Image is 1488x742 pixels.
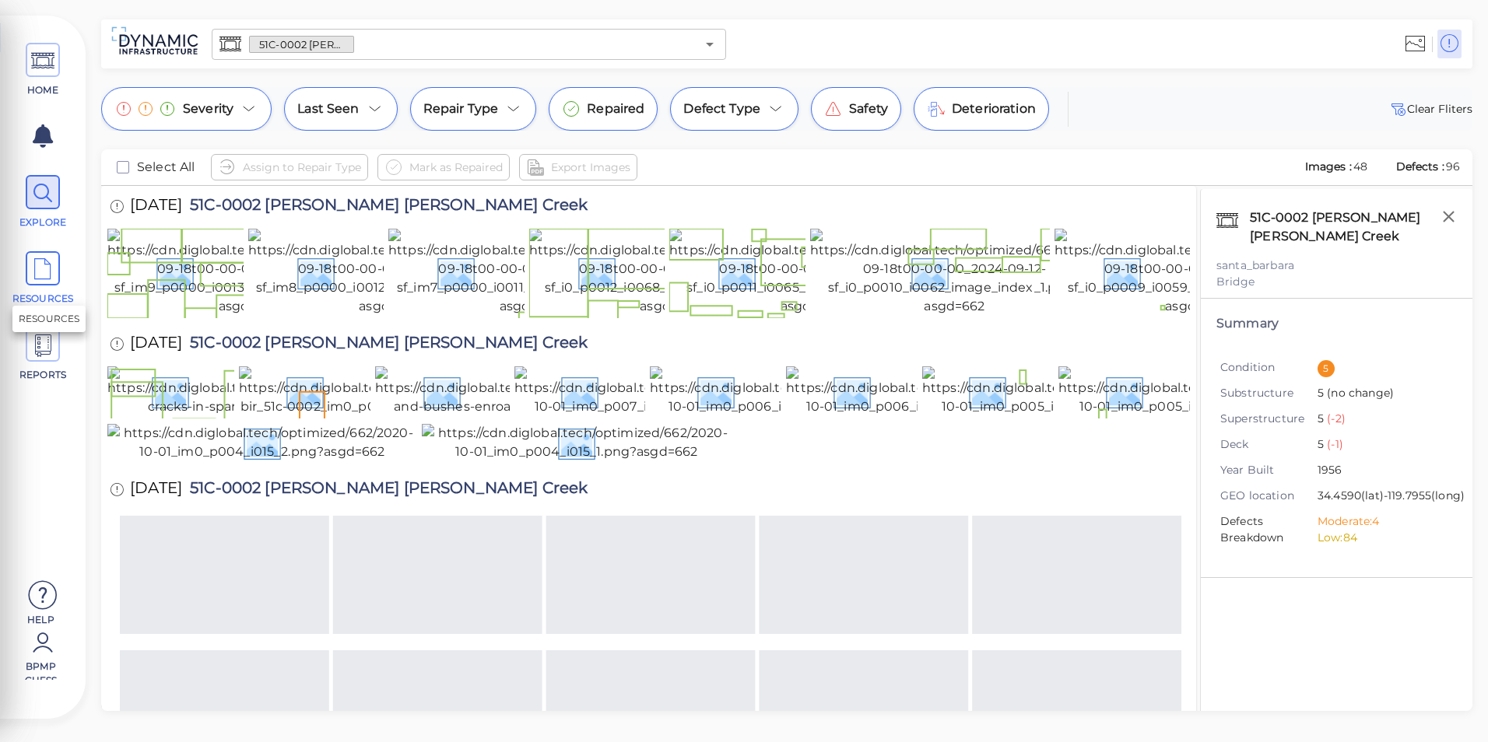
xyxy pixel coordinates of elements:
span: 5 [1318,411,1445,429]
div: santa_barbara [1216,257,1457,274]
span: Assign to Repair Type [243,158,361,177]
span: REPORTS [10,368,76,382]
span: Help [8,613,74,625]
span: 51C-0002 [PERSON_NAME] [PERSON_NAME] Creek [182,480,588,501]
span: 51C-0002 [PERSON_NAME] [PERSON_NAME] Creek [250,37,353,52]
span: Safety [849,100,888,118]
li: Moderate: 4 [1318,513,1445,530]
span: 34.4590 (lat) -119.7955 (long) [1318,488,1465,506]
img: https://cdn.diglobal.tech/width210/662/2024-09-18t00-00-00_2024-09-12-sf_im7_p0000_i0011_image_in... [388,229,672,316]
span: (no change) [1324,386,1394,400]
span: [DATE] [130,197,182,218]
img: https://cdn.diglobal.tech/width210/662/2020-10-01_im0_p007_i027_1.png?asgd=662 [514,366,798,416]
img: https://cdn.diglobal.tech/width210/662/2020-10-01_im0_p005_i019_2.png?asgd=662 [922,366,1205,416]
span: EXPLORE [10,215,76,229]
img: https://cdn.diglobal.tech/optimized/662/2020-10-01_im0_p004_i015_2.png?asgd=662 [107,424,417,461]
div: 5 [1318,360,1335,377]
img: https://cdn.diglobal.tech/width210/662/2024-09-18t00-00-00_2024-09-12-sf_i0_p0011_i0065_image_ind... [669,229,953,316]
iframe: Chat [1422,672,1476,730]
div: Bridge [1216,274,1457,290]
img: https://cdn.diglobal.tech/width210/662/2020-10-01_im0_p006_i023_2.png?asgd=662 [650,366,933,416]
img: https://cdn.diglobal.tech/width210/662/current-bir_51c-0002_im0_p006_i023_2.png?asgd=662 [239,366,537,416]
span: RESOURCES [10,292,76,306]
span: Deterioration [952,100,1036,118]
span: Last Seen [297,100,359,118]
img: https://cdn.diglobal.tech/width210/662/2024-09-18t00-00-00_2024-09-12-sf_i0_p0009_i0059_image_ind... [1055,229,1338,316]
img: https://cdn.diglobal.tech/width210/662/2024-09-18t00-00-00_2024-09-12-sf_im9_p0000_i0013_image_in... [107,229,391,316]
span: 5 [1318,385,1445,403]
span: 5 [1318,436,1445,454]
img: https://cdn.diglobal.tech/width210/662/2020-10-01_im0_p005_i019_1.png?asgd=662 [1058,366,1342,416]
img: https://cdn.diglobal.tech/optimized/662/2020-10-01_im0_p004_i015_1.png?asgd=662 [422,424,732,461]
img: https://cdn.diglobal.tech/width210/662/soffit-cracks-in-span-3.png?asgd=662 [107,366,389,416]
span: Deck [1220,436,1318,453]
span: Repair Type [423,100,499,118]
span: Defect Type [683,100,760,118]
span: Superstructure [1220,411,1318,427]
span: Images : [1304,159,1353,173]
span: Export Images [551,158,630,177]
button: Open [699,33,721,55]
span: 51C-0002 [PERSON_NAME] [PERSON_NAME] Creek [182,197,588,218]
span: (-1) [1324,437,1343,451]
span: Year Built [1220,462,1318,478]
span: 96 [1446,159,1460,173]
div: Summary [1216,314,1457,333]
img: https://cdn.diglobal.tech/width210/662/2024-09-18t00-00-00_2024-09-12-sf_i0_p0012_i0068_image_ind... [529,229,812,316]
span: Repaired [587,100,644,118]
span: Condition [1220,359,1318,376]
img: https://cdn.diglobal.tech/width210/662/branches-and-bushes-enroaching-rail.png?asgd=662 [375,366,685,416]
span: Defects Breakdown [1220,513,1318,546]
span: [DATE] [130,334,182,355]
span: GEO location [1220,488,1318,504]
li: Low: 84 [1318,530,1445,546]
span: Defects : [1395,159,1446,173]
span: 48 [1353,159,1367,173]
span: 51C-0002 [PERSON_NAME] [PERSON_NAME] Creek [182,334,588,355]
div: 51C-0002 [PERSON_NAME] [PERSON_NAME] Creek [1246,205,1457,250]
span: Severity [183,100,233,118]
span: Clear Fliters [1388,100,1472,118]
span: 1956 [1318,462,1445,480]
span: (-2) [1324,411,1346,425]
span: Select All [137,158,195,177]
span: [DATE] [130,480,182,501]
span: HOME [10,83,76,97]
img: https://cdn.diglobal.tech/optimized/662/2024-09-18t00-00-00_2024-09-12-sf_i0_p0010_i0062_image_in... [810,229,1100,316]
img: https://cdn.diglobal.tech/width210/662/2020-10-01_im0_p006_i023_1.png?asgd=662 [786,366,1069,416]
img: https://cdn.diglobal.tech/width210/662/2024-09-18t00-00-00_2024-09-12-sf_im8_p0000_i0012_image_in... [248,229,532,316]
span: Mark as Repaired [409,158,503,177]
span: Substructure [1220,385,1318,401]
span: BPMP Guess [8,660,74,680]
